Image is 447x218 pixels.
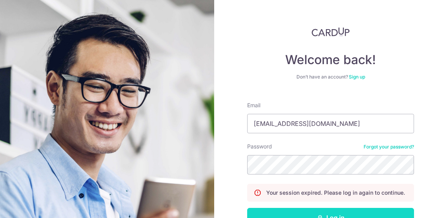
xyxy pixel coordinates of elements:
img: CardUp Logo [312,27,350,37]
input: Enter your Email [247,114,414,133]
label: Email [247,101,260,109]
a: Forgot your password? [364,144,414,150]
a: Sign up [349,74,365,80]
div: Don’t have an account? [247,74,414,80]
label: Password [247,143,272,150]
p: Your session expired. Please log in again to continue. [266,189,405,197]
h4: Welcome back! [247,52,414,68]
